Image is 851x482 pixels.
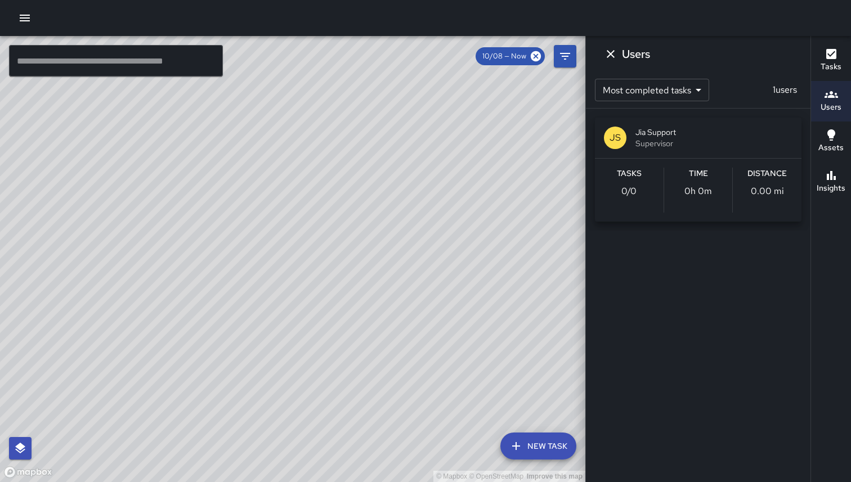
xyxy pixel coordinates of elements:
h6: Assets [818,142,844,154]
p: 1 users [768,83,801,97]
button: Tasks [811,40,851,81]
button: Assets [811,121,851,162]
button: Filters [554,45,576,67]
button: New Task [500,433,576,460]
button: Dismiss [599,43,622,65]
p: 0h 0m [684,184,712,198]
p: 0 / 0 [621,184,637,198]
h6: Tasks [821,61,841,73]
p: JS [610,131,621,145]
div: Most completed tasks [595,79,709,101]
h6: Users [821,101,841,114]
button: JSJia SupportSupervisorTasks0/0Time0h 0mDistance0.00 mi [595,118,801,222]
h6: Time [689,168,708,180]
h6: Tasks [617,168,642,180]
h6: Distance [747,168,787,180]
span: 10/08 — Now [476,51,533,62]
button: Insights [811,162,851,202]
h6: Insights [817,182,845,195]
div: 10/08 — Now [476,47,545,65]
span: Supervisor [635,138,792,149]
span: Jia Support [635,127,792,138]
p: 0.00 mi [751,184,784,198]
button: Users [811,81,851,121]
h6: Users [622,45,650,63]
